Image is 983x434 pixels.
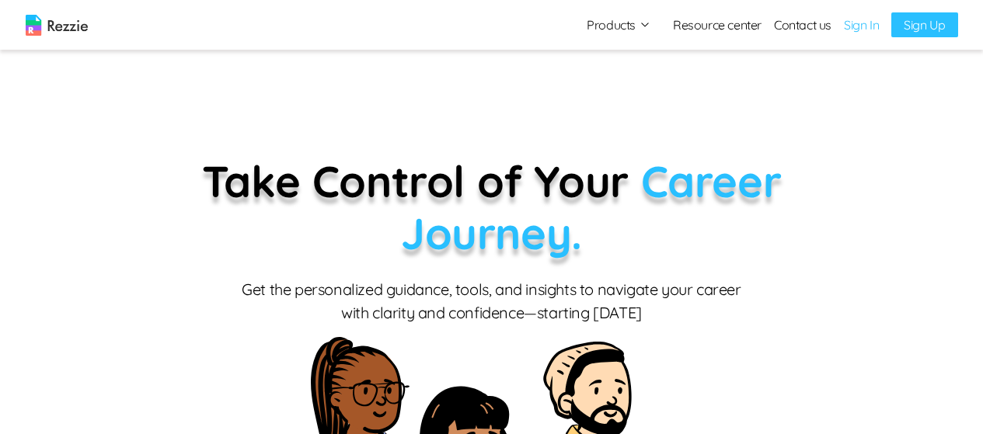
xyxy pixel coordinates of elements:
a: Sign Up [891,12,957,37]
a: Contact us [774,16,831,34]
span: Career Journey. [401,154,781,260]
button: Products [587,16,651,34]
a: Resource center [673,16,762,34]
p: Get the personalized guidance, tools, and insights to navigate your career with clarity and confi... [239,278,744,325]
img: logo [26,15,88,36]
p: Take Control of Your [123,155,861,259]
a: Sign In [844,16,879,34]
